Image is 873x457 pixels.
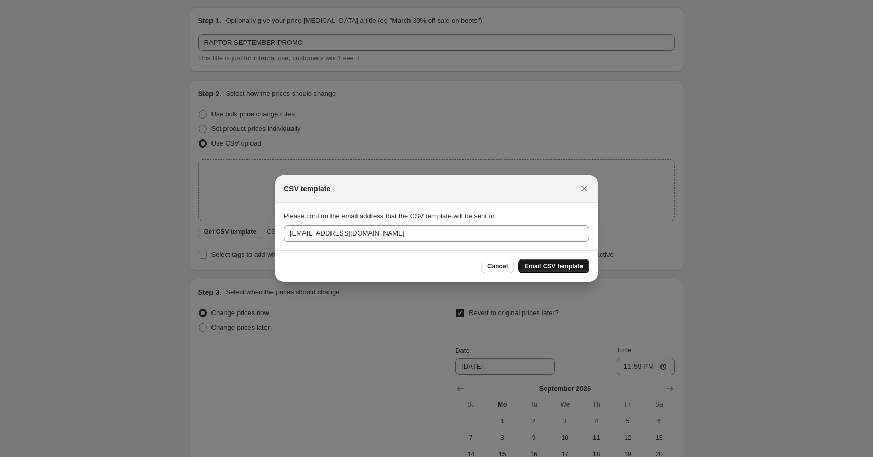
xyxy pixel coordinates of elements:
[524,262,583,270] span: Email CSV template
[518,259,589,273] button: Email CSV template
[577,181,591,196] button: Close
[284,212,494,220] span: Please confirm the email address that the CSV template will be sent to
[284,184,330,194] h2: CSV template
[487,262,508,270] span: Cancel
[481,259,514,273] button: Cancel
